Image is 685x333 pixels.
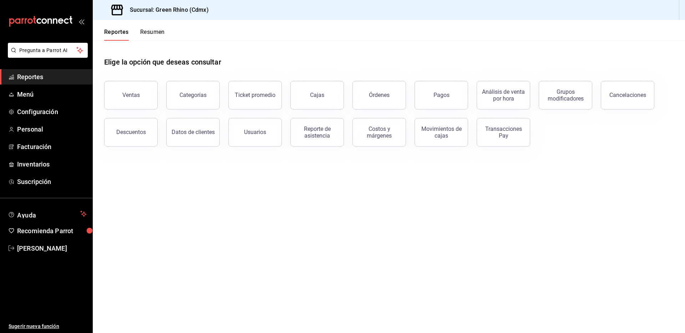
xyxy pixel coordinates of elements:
span: Personal [17,124,87,134]
div: Órdenes [369,92,390,98]
button: Cancelaciones [601,81,654,109]
div: Descuentos [116,129,146,135]
span: Ayuda [17,210,77,218]
div: Transacciones Pay [481,125,526,139]
span: Inventarios [17,159,87,169]
h3: Sucursal: Green Rhino (Cdmx) [124,6,209,14]
span: Reportes [17,72,87,82]
span: Pregunta a Parrot AI [19,47,77,54]
button: Ticket promedio [228,81,282,109]
div: Movimientos de cajas [419,125,463,139]
button: Descuentos [104,118,158,147]
div: navigation tabs [104,29,165,41]
span: Facturación [17,142,87,152]
span: [PERSON_NAME] [17,244,87,253]
button: Cajas [290,81,344,109]
span: Configuración [17,107,87,117]
button: Usuarios [228,118,282,147]
button: Grupos modificadores [539,81,592,109]
button: Movimientos de cajas [415,118,468,147]
span: Suscripción [17,177,87,186]
button: Ventas [104,81,158,109]
div: Reporte de asistencia [295,125,339,139]
div: Grupos modificadores [543,88,588,102]
div: Ticket promedio [235,92,275,98]
span: Recomienda Parrot [17,226,87,236]
button: Órdenes [352,81,406,109]
span: Menú [17,89,87,99]
button: open_drawer_menu [78,19,84,24]
div: Usuarios [244,129,266,135]
a: Pregunta a Parrot AI [5,52,88,59]
div: Pagos [433,92,450,98]
button: Categorías [166,81,220,109]
button: Pagos [415,81,468,109]
button: Costos y márgenes [352,118,406,147]
button: Pregunta a Parrot AI [8,43,88,58]
div: Costos y márgenes [357,125,401,139]
button: Resumen [140,29,165,41]
div: Datos de clientes [172,129,215,135]
button: Reporte de asistencia [290,118,344,147]
button: Reportes [104,29,129,41]
h1: Elige la opción que deseas consultar [104,57,221,67]
div: Cajas [310,92,324,98]
div: Categorías [179,92,207,98]
span: Sugerir nueva función [9,323,87,330]
div: Cancelaciones [609,92,646,98]
button: Transacciones Pay [477,118,530,147]
div: Análisis de venta por hora [481,88,526,102]
button: Análisis de venta por hora [477,81,530,109]
div: Ventas [122,92,140,98]
button: Datos de clientes [166,118,220,147]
